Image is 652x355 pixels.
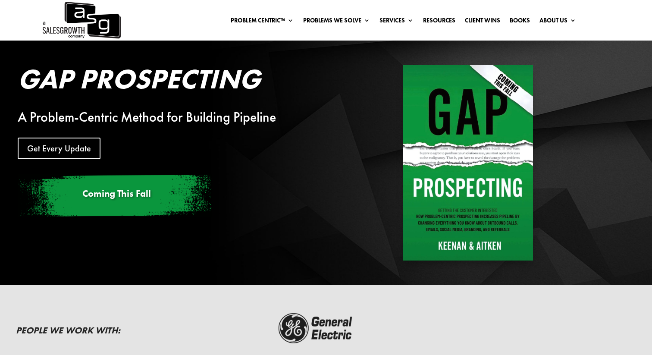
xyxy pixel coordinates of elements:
h2: Gap Prospecting [18,65,336,97]
img: ge-logo-dark [273,311,360,346]
a: Resources [423,17,455,27]
a: Services [379,17,414,27]
span: Coming This Fall [82,187,151,200]
div: A Problem-Centric Method for Building Pipeline [18,112,336,123]
a: Problem Centric™ [231,17,294,27]
img: Gap Prospecting - Coming This Fall [403,65,533,261]
a: Books [510,17,530,27]
a: Client Wins [465,17,500,27]
a: Get Every Update [18,138,100,159]
a: Problems We Solve [303,17,370,27]
a: About Us [539,17,576,27]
